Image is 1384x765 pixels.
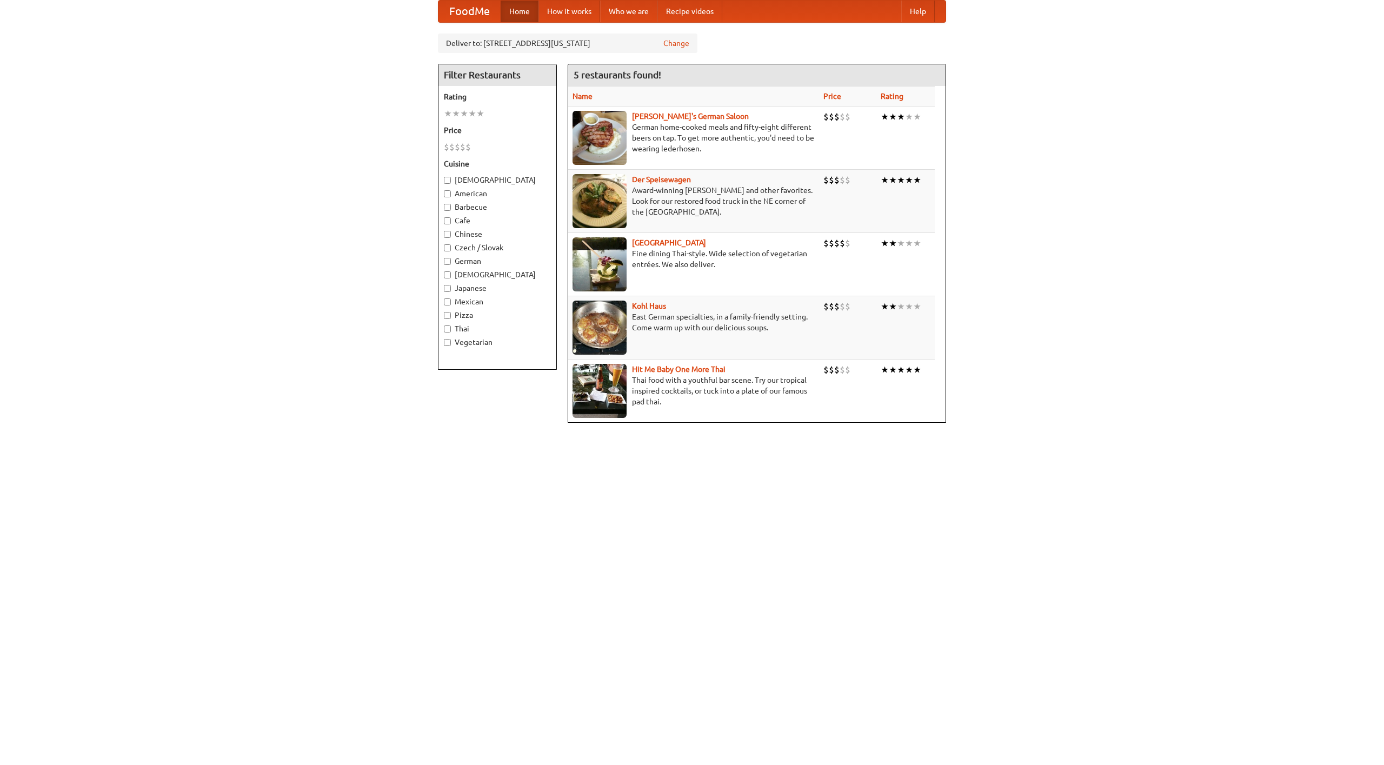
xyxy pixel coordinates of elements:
label: Japanese [444,283,551,294]
li: ★ [452,108,460,119]
input: Pizza [444,312,451,319]
li: ★ [913,301,921,312]
a: Change [663,38,689,49]
a: Kohl Haus [632,302,666,310]
li: $ [829,301,834,312]
li: $ [823,111,829,123]
label: Thai [444,323,551,334]
li: ★ [889,174,897,186]
a: Rating [881,92,903,101]
li: ★ [889,364,897,376]
p: Award-winning [PERSON_NAME] and other favorites. Look for our restored food truck in the NE corne... [573,185,815,217]
li: $ [829,111,834,123]
a: Recipe videos [657,1,722,22]
li: ★ [905,301,913,312]
li: $ [829,237,834,249]
h5: Cuisine [444,158,551,169]
li: ★ [897,301,905,312]
li: $ [823,174,829,186]
label: Barbecue [444,202,551,212]
li: $ [823,301,829,312]
li: ★ [881,174,889,186]
input: [DEMOGRAPHIC_DATA] [444,271,451,278]
label: [DEMOGRAPHIC_DATA] [444,269,551,280]
label: American [444,188,551,199]
li: $ [840,364,845,376]
label: Czech / Slovak [444,242,551,253]
img: satay.jpg [573,237,627,291]
li: $ [444,141,449,153]
a: Help [901,1,935,22]
li: $ [834,237,840,249]
h5: Rating [444,91,551,102]
li: ★ [897,237,905,249]
label: Pizza [444,310,551,321]
li: ★ [476,108,484,119]
li: ★ [889,111,897,123]
a: Price [823,92,841,101]
img: babythai.jpg [573,364,627,418]
li: ★ [881,364,889,376]
input: Mexican [444,298,451,305]
a: How it works [538,1,600,22]
label: German [444,256,551,267]
li: ★ [897,111,905,123]
a: FoodMe [438,1,501,22]
label: Cafe [444,215,551,226]
li: ★ [881,111,889,123]
li: ★ [913,237,921,249]
img: kohlhaus.jpg [573,301,627,355]
li: $ [834,364,840,376]
li: ★ [889,301,897,312]
p: Thai food with a youthful bar scene. Try our tropical inspired cocktails, or tuck into a plate of... [573,375,815,407]
li: $ [834,174,840,186]
a: Hit Me Baby One More Thai [632,365,726,374]
p: German home-cooked meals and fifty-eight different beers on tap. To get more authentic, you'd nee... [573,122,815,154]
li: ★ [897,174,905,186]
li: ★ [913,364,921,376]
li: ★ [444,108,452,119]
li: ★ [468,108,476,119]
li: ★ [897,364,905,376]
input: Barbecue [444,204,451,211]
label: Mexican [444,296,551,307]
a: Der Speisewagen [632,175,691,184]
li: $ [840,174,845,186]
li: $ [845,111,850,123]
label: [DEMOGRAPHIC_DATA] [444,175,551,185]
a: Home [501,1,538,22]
li: ★ [881,301,889,312]
li: ★ [905,111,913,123]
li: $ [823,364,829,376]
label: Vegetarian [444,337,551,348]
li: ★ [905,364,913,376]
input: American [444,190,451,197]
li: ★ [889,237,897,249]
p: East German specialties, in a family-friendly setting. Come warm up with our delicious soups. [573,311,815,333]
li: $ [840,237,845,249]
li: ★ [913,111,921,123]
h5: Price [444,125,551,136]
a: [GEOGRAPHIC_DATA] [632,238,706,247]
li: $ [840,111,845,123]
li: ★ [913,174,921,186]
input: Vegetarian [444,339,451,346]
li: $ [845,174,850,186]
input: Czech / Slovak [444,244,451,251]
div: Deliver to: [STREET_ADDRESS][US_STATE] [438,34,697,53]
li: $ [845,237,850,249]
li: $ [840,301,845,312]
ng-pluralize: 5 restaurants found! [574,70,661,80]
a: Name [573,92,593,101]
li: $ [845,301,850,312]
li: ★ [905,174,913,186]
a: Who we are [600,1,657,22]
li: $ [455,141,460,153]
li: $ [465,141,471,153]
img: esthers.jpg [573,111,627,165]
b: [PERSON_NAME]'s German Saloon [632,112,749,121]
